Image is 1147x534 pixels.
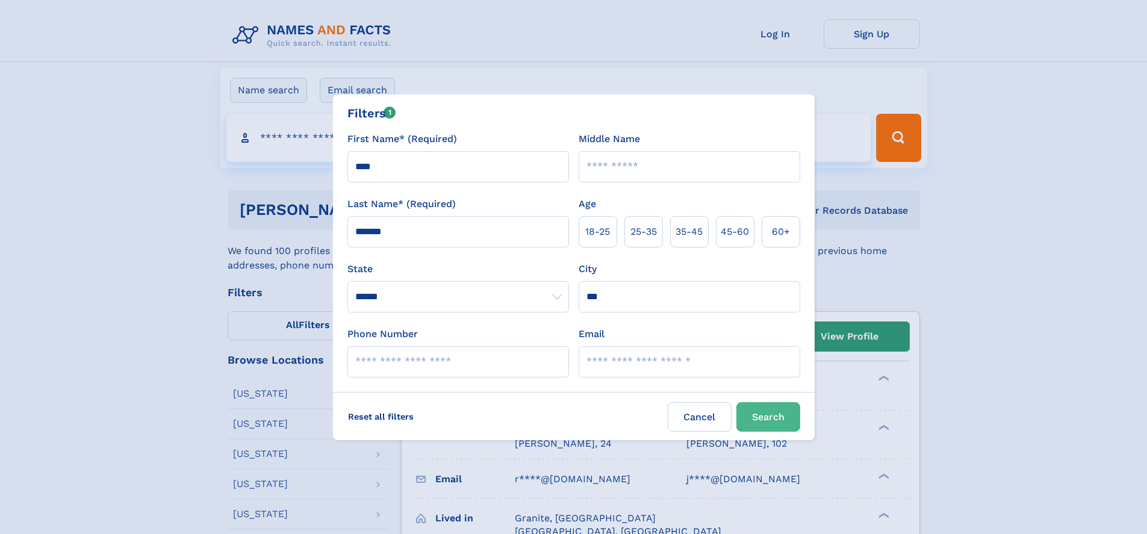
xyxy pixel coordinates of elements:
div: Filters [347,104,396,122]
label: Last Name* (Required) [347,197,456,211]
button: Search [736,402,800,432]
label: City [579,262,597,276]
label: Middle Name [579,132,640,146]
label: Cancel [668,402,732,432]
label: First Name* (Required) [347,132,457,146]
span: 18‑25 [585,225,610,239]
label: Age [579,197,596,211]
label: Reset all filters [340,402,421,431]
span: 45‑60 [721,225,749,239]
label: Phone Number [347,327,418,341]
span: 35‑45 [676,225,703,239]
label: Email [579,327,605,341]
span: 60+ [772,225,790,239]
label: State [347,262,569,276]
span: 25‑35 [630,225,657,239]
